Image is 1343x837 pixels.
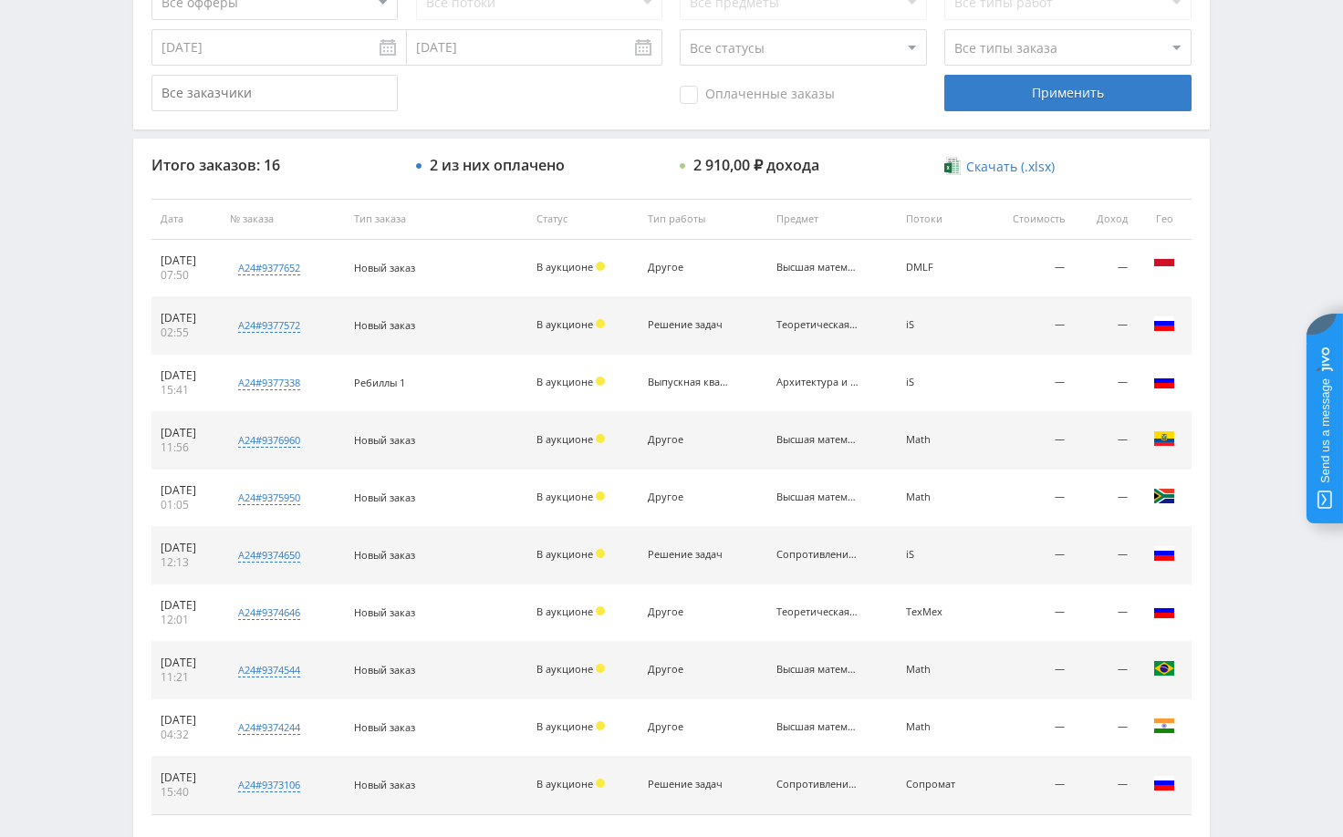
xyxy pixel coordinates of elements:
[984,584,1074,642] td: —
[1153,255,1175,277] img: idn.png
[161,541,212,555] div: [DATE]
[906,606,974,618] div: ТехМех
[776,262,859,274] div: Высшая математика
[354,491,415,504] span: Новый заказ
[354,261,415,274] span: Новый заказ
[1153,542,1175,564] img: rus.png
[648,377,730,388] div: Выпускная квалификационная работа (ВКР)
[596,664,605,673] span: Холд
[238,720,300,735] div: a24#9374244
[984,412,1074,470] td: —
[161,785,212,800] div: 15:40
[161,670,212,685] div: 11:21
[238,548,300,563] div: a24#9374650
[648,434,730,446] div: Другое
[648,721,730,733] div: Другое
[639,199,767,240] th: Тип работы
[648,779,730,790] div: Решение задач
[984,470,1074,527] td: —
[1153,715,1175,737] img: ind.png
[648,319,730,331] div: Решение задач
[161,253,212,268] div: [DATE]
[1074,757,1137,814] td: —
[161,728,212,742] div: 04:32
[1153,370,1175,392] img: rus.png
[161,426,212,440] div: [DATE]
[536,662,593,676] span: В аукционе
[161,770,212,785] div: [DATE]
[1074,355,1137,412] td: —
[596,434,605,443] span: Холд
[693,157,819,173] div: 2 910,00 ₽ дохода
[984,355,1074,412] td: —
[984,297,1074,355] td: —
[354,605,415,619] span: Новый заказ
[536,719,593,733] span: В аукционе
[944,158,1054,176] a: Скачать (.xlsx)
[1153,600,1175,622] img: rus.png
[151,75,398,111] input: Все заказчики
[161,368,212,383] div: [DATE]
[776,377,859,388] div: Архитектура и строительство
[354,433,415,447] span: Новый заказ
[906,434,974,446] div: Math
[596,721,605,730] span: Холд
[596,779,605,788] span: Холд
[1153,485,1175,507] img: zaf.png
[944,75,1191,111] div: Применить
[354,376,405,389] span: Ребиллы 1
[151,157,398,173] div: Итого заказов: 16
[776,491,859,503] div: Высшая математика
[1074,240,1137,297] td: —
[536,777,593,790] span: В аукционе
[906,377,974,388] div: iS
[345,199,527,240] th: Тип заказа
[536,317,593,331] span: В аукционе
[776,549,859,561] div: Сопротивление материалов
[161,555,212,570] div: 12:13
[161,498,212,512] div: 01:05
[680,86,835,104] span: Оплаченные заказы
[354,720,415,734] span: Новый заказ
[1074,297,1137,355] td: —
[776,606,859,618] div: Теоретическая механика
[238,491,300,505] div: a24#9375950
[944,157,960,175] img: xlsx
[161,713,212,728] div: [DATE]
[1153,428,1175,449] img: ecu.png
[1153,313,1175,335] img: rus.png
[966,160,1055,174] span: Скачать (.xlsx)
[161,598,212,613] div: [DATE]
[536,604,593,618] span: В аукционе
[906,721,974,733] div: Math
[648,549,730,561] div: Решение задач
[984,199,1074,240] th: Стоимость
[648,606,730,618] div: Другое
[1153,657,1175,679] img: bra.png
[596,491,605,501] span: Холд
[1074,642,1137,699] td: —
[776,664,859,676] div: Высшая математика
[1074,584,1137,642] td: —
[536,260,593,274] span: В аукционе
[906,549,974,561] div: iS
[536,375,593,388] span: В аукционе
[161,311,212,325] div: [DATE]
[906,664,974,676] div: Math
[648,491,730,503] div: Другое
[161,656,212,670] div: [DATE]
[238,605,300,620] div: a24#9374646
[354,318,415,332] span: Новый заказ
[596,377,605,386] span: Холд
[161,483,212,498] div: [DATE]
[238,663,300,677] div: a24#9374544
[354,663,415,677] span: Новый заказ
[776,779,859,790] div: Сопротивление материалов
[906,491,974,503] div: Math
[1153,772,1175,794] img: rus.png
[238,376,300,390] div: a24#9377338
[897,199,984,240] th: Потоки
[238,318,300,333] div: a24#9377572
[536,547,593,561] span: В аукционе
[906,779,974,790] div: Сопромат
